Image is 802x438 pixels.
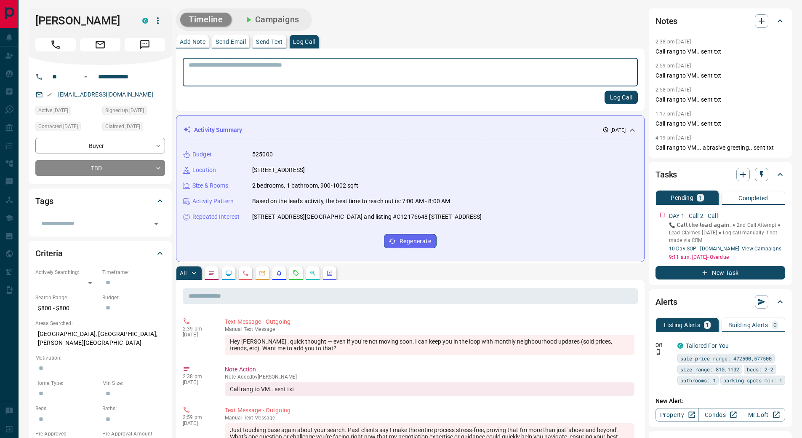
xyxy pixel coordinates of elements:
p: Motivation: [35,354,165,362]
span: Signed up [DATE] [105,106,144,115]
p: Text Message - Outgoing [225,406,634,415]
a: Condos [698,408,742,422]
span: manual [225,415,242,421]
a: [EMAIL_ADDRESS][DOMAIN_NAME] [58,91,153,98]
p: Log Call [293,39,315,45]
p: [DATE] [610,126,626,134]
div: Call rang to VM.. sent txt [225,382,634,396]
button: Open [150,218,162,230]
svg: Opportunities [309,270,316,277]
span: Contacted [DATE] [38,122,78,131]
span: beds: 2-2 [747,365,773,374]
a: 10 Day SOP - [DOMAIN_NAME]- View Campaigns [669,246,781,252]
div: Buyer [35,138,165,153]
h2: Tags [35,194,53,208]
p: [DATE] [183,379,212,385]
span: sale price range: 472500,577500 [680,354,772,363]
h2: Tasks [655,168,677,181]
p: 📞 𝗖𝗮𝗹𝗹 𝘁𝗵𝗲 𝗹𝗲𝗮𝗱 𝗮𝗴𝗮𝗶𝗻. ● 2nd Call Attempt ● Lead Claimed [DATE] ‎● Log call manually if not made ... [669,221,785,244]
p: 9:11 a.m. [DATE] - Overdue [669,253,785,261]
span: Call [35,38,76,51]
p: 2:38 pm [DATE] [655,39,691,45]
p: Text Message [225,415,634,421]
svg: Calls [242,270,249,277]
p: Baths: [102,405,165,412]
span: bathrooms: 1 [680,376,716,384]
p: [DATE] [183,332,212,338]
p: 1 [698,195,702,201]
p: Budget: [102,294,165,301]
p: All [180,270,187,276]
p: Pending [671,195,693,201]
svg: Lead Browsing Activity [225,270,232,277]
svg: Push Notification Only [655,349,661,355]
p: Size & Rooms [192,181,229,190]
span: manual [225,326,242,332]
p: Activity Summary [194,126,242,134]
p: Actively Searching: [35,269,98,276]
p: 4:19 pm [DATE] [655,135,691,141]
p: 0 [773,322,777,328]
p: 2:39 pm [183,326,212,332]
p: Areas Searched: [35,320,165,327]
p: 525000 [252,150,273,159]
p: Location [192,166,216,175]
div: Thu Aug 07 2025 [35,106,98,118]
p: Note Action [225,365,634,374]
svg: Listing Alerts [276,270,282,277]
p: Repeated Interest [192,212,240,221]
p: DAY 1 - Call 2 - Call [669,212,718,220]
p: Building Alerts [728,322,768,328]
svg: Emails [259,270,266,277]
p: Call rang to VM.. sent txt [655,71,785,80]
div: Hey [PERSON_NAME] , quick thought — even if you’re not moving soon, I can keep you in the loop wi... [225,335,634,355]
p: [STREET_ADDRESS] [252,166,305,175]
div: condos.ca [142,18,148,24]
p: Send Email [216,39,246,45]
div: Tags [35,191,165,211]
svg: Email Verified [46,92,52,98]
p: Listing Alerts [664,322,701,328]
span: size range: 810,1102 [680,365,739,374]
a: Mr.Loft [742,408,785,422]
h2: Criteria [35,247,63,260]
div: Notes [655,11,785,31]
svg: Notes [208,270,215,277]
p: Off [655,341,672,349]
p: 2:38 pm [183,374,212,379]
svg: Agent Actions [326,270,333,277]
div: Thu Oct 09 2025 [35,122,98,134]
p: Call rang to VM.. sent txt [655,119,785,128]
h2: Alerts [655,295,677,309]
button: Timeline [180,13,232,27]
div: Thu Aug 07 2025 [102,106,165,118]
p: Text Message - Outgoing [225,317,634,326]
p: 2:58 pm [DATE] [655,87,691,93]
p: Add Note [180,39,205,45]
p: Send Text [256,39,283,45]
p: Pre-Approved: [35,430,98,438]
p: Text Message [225,326,634,332]
a: Property [655,408,699,422]
p: Beds: [35,405,98,412]
a: Tailored For You [686,342,729,349]
p: Home Type: [35,379,98,387]
p: Pre-Approval Amount: [102,430,165,438]
p: 2:59 pm [DATE] [655,63,691,69]
div: Thu Aug 07 2025 [102,122,165,134]
p: 1:17 pm [DATE] [655,111,691,117]
p: Call rang to VM.. sent txt [655,47,785,56]
span: Active [DATE] [38,106,68,115]
h2: Notes [655,14,677,28]
p: 2 bedrooms, 1 bathroom, 900-1002 sqft [252,181,358,190]
div: Activity Summary[DATE] [183,122,637,138]
p: Based on the lead's activity, the best time to reach out is: 7:00 AM - 8:00 AM [252,197,450,206]
svg: Requests [293,270,299,277]
p: Activity Pattern [192,197,234,206]
p: Search Range: [35,294,98,301]
button: New Task [655,266,785,279]
span: Claimed [DATE] [105,122,140,131]
p: [STREET_ADDRESS][GEOGRAPHIC_DATA] and listing #C12176648 [STREET_ADDRESS] [252,212,482,221]
span: Message [125,38,165,51]
p: [GEOGRAPHIC_DATA], [GEOGRAPHIC_DATA], [PERSON_NAME][GEOGRAPHIC_DATA] [35,327,165,350]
